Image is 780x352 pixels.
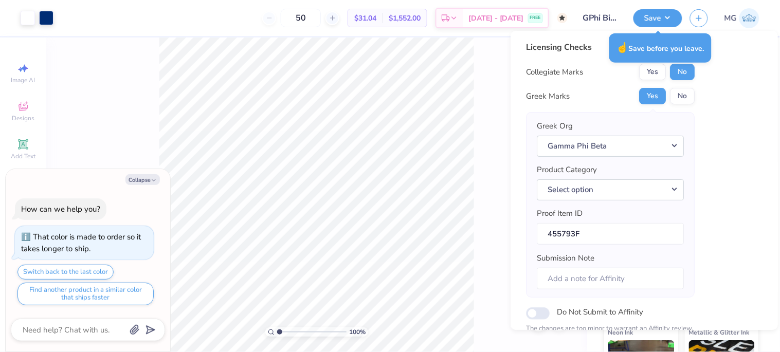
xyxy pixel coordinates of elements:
[281,9,321,27] input: – –
[575,8,626,28] input: Untitled Design
[11,152,35,160] span: Add Text
[526,90,570,102] div: Greek Marks
[633,9,682,27] button: Save
[21,232,141,254] div: That color is made to order so it takes longer to ship.
[389,13,421,24] span: $1,552.00
[526,66,583,78] div: Collegiate Marks
[670,64,695,80] button: No
[349,327,366,337] span: 100 %
[639,88,666,104] button: Yes
[557,305,643,319] label: Do Not Submit to Affinity
[125,174,160,185] button: Collapse
[537,252,594,264] label: Submission Note
[526,324,695,334] p: The changes are too minor to warrant an Affinity review.
[17,265,114,280] button: Switch back to the last color
[724,12,737,24] span: MG
[468,13,524,24] span: [DATE] - [DATE]
[724,8,759,28] a: MG
[537,268,684,290] input: Add a note for Affinity
[537,120,573,132] label: Greek Org
[689,327,750,338] span: Metallic & Glitter Ink
[537,136,684,157] button: Gamma Phi Beta
[12,114,34,122] span: Designs
[537,208,583,219] label: Proof Item ID
[11,76,35,84] span: Image AI
[537,179,684,200] button: Select option
[639,64,666,80] button: Yes
[354,13,376,24] span: $31.04
[537,164,597,176] label: Product Category
[609,33,712,63] div: Save before you leave.
[608,327,633,338] span: Neon Ink
[670,88,695,104] button: No
[616,41,629,54] span: ☝️
[21,204,100,214] div: How can we help you?
[739,8,759,28] img: Michael Galon
[530,14,541,22] span: FREE
[526,41,695,53] div: Licensing Checks
[17,283,154,305] button: Find another product in a similar color that ships faster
